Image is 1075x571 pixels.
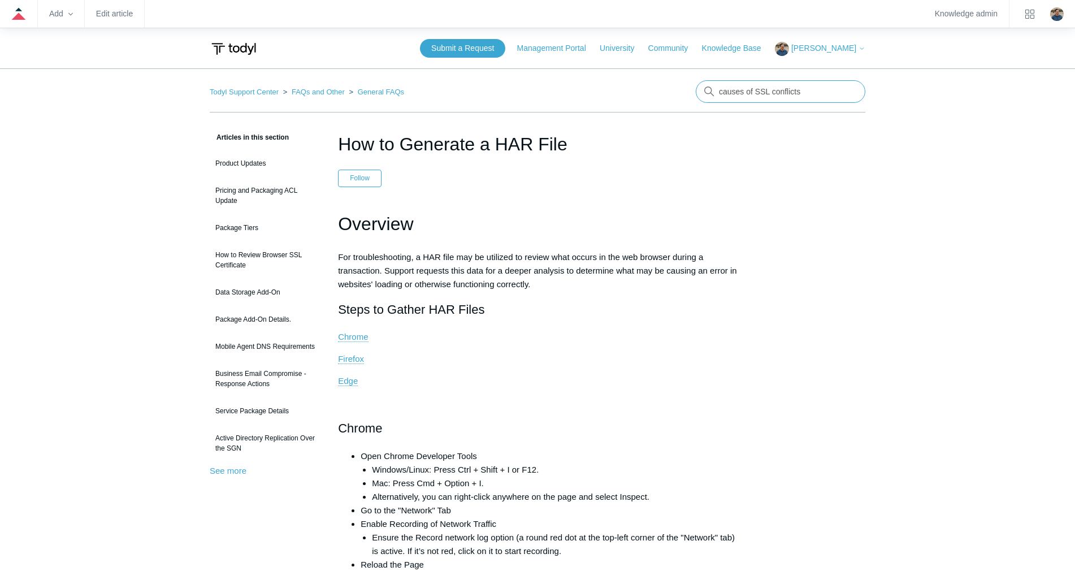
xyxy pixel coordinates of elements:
a: How to Review Browser SSL Certificate [210,244,321,276]
span: [PERSON_NAME] [791,44,856,53]
li: Todyl Support Center [210,88,281,96]
p: For troubleshooting, a HAR file may be utilized to review what occurs in the web browser during a... [338,250,737,291]
a: Pricing and Packaging ACL Update [210,180,321,211]
li: Mac: Press Cmd + Option + I. [372,477,737,490]
h2: Steps to Gather HAR Files [338,300,737,319]
li: Go to the "Network" Tab [361,504,737,517]
li: Windows/Linux: Press Ctrl + Shift + I or F12. [372,463,737,477]
a: Mobile Agent DNS Requirements [210,336,321,357]
button: [PERSON_NAME] [775,42,865,56]
h1: Overview [338,210,737,239]
h1: How to Generate a HAR File [338,131,737,158]
h2: Chrome [338,418,737,438]
input: Search [696,80,865,103]
a: Package Add-On Details. [210,309,321,330]
li: Open Chrome Developer Tools [361,449,737,504]
a: Package Tiers [210,217,321,239]
li: FAQs and Other [281,88,347,96]
a: Data Storage Add-On [210,282,321,303]
a: Submit a Request [420,39,505,58]
a: Product Updates [210,153,321,174]
img: user avatar [1050,7,1064,21]
li: General FAQs [347,88,405,96]
a: Chrome [338,332,368,342]
li: Enable Recording of Network Traffic [361,517,737,558]
a: Knowledge admin [935,11,998,17]
span: Articles in this section [210,133,289,141]
a: FAQs and Other [292,88,345,96]
li: Alternatively, you can right-click anywhere on the page and select Inspect. [372,490,737,504]
a: Edge [338,376,358,386]
a: Firefox [338,354,364,364]
a: Business Email Compromise - Response Actions [210,363,321,395]
a: Service Package Details [210,400,321,422]
img: Todyl Support Center Help Center home page [210,38,258,59]
a: Edit article [96,11,133,17]
a: Community [648,42,700,54]
a: Todyl Support Center [210,88,279,96]
button: Follow Article [338,170,382,187]
zd-hc-trigger: Add [49,11,73,17]
zd-hc-trigger: Click your profile icon to open the profile menu [1050,7,1064,21]
a: See more [210,466,246,475]
li: Ensure the Record network log option (a round red dot at the top-left corner of the "Network" tab... [372,531,737,558]
a: University [600,42,645,54]
a: Management Portal [517,42,597,54]
a: General FAQs [358,88,404,96]
a: Knowledge Base [702,42,773,54]
a: Active Directory Replication Over the SGN [210,427,321,459]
